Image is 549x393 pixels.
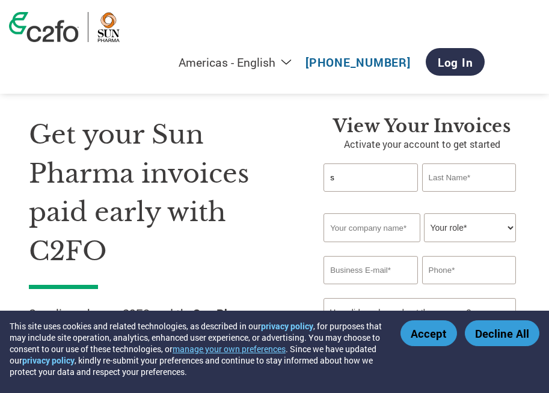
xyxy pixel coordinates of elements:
input: Invalid Email format [324,256,418,284]
div: This site uses cookies and related technologies, as described in our , for purposes that may incl... [10,320,383,377]
a: Log In [426,48,485,76]
input: First Name* [324,163,418,192]
select: Title/Role [424,213,516,242]
a: privacy policy [261,320,313,332]
input: Your company name* [324,213,420,242]
div: Invalid first name or first name is too long [324,193,418,209]
button: Decline All [465,320,539,346]
p: Suppliers choose C2FO and the to get paid faster and put more cash into their business. You selec... [29,305,287,392]
button: Accept [400,320,457,346]
img: Sun Pharma [97,12,120,42]
a: [PHONE_NUMBER] [305,55,411,70]
button: manage your own preferences [173,343,286,355]
div: Inavlid Email Address [324,285,418,293]
input: Phone* [422,256,517,284]
a: privacy policy [22,355,75,366]
img: c2fo logo [9,12,79,42]
h1: Get your Sun Pharma invoices paid early with C2FO [29,115,287,270]
div: Inavlid Phone Number [422,285,517,293]
p: Activate your account to get started [324,137,520,151]
div: Invalid last name or last name is too long [422,193,517,209]
div: Invalid company name or company name is too long [324,243,516,251]
input: Last Name* [422,163,517,192]
h3: View your invoices [324,115,520,137]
